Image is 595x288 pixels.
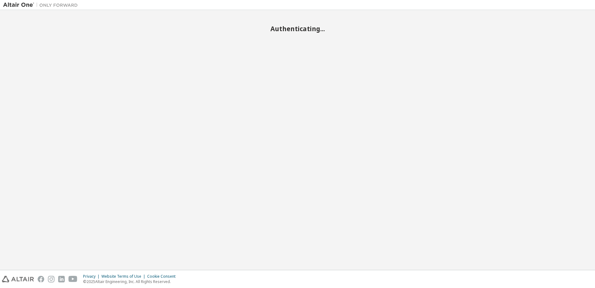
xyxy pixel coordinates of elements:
[38,276,44,282] img: facebook.svg
[83,274,101,279] div: Privacy
[147,274,179,279] div: Cookie Consent
[101,274,147,279] div: Website Terms of Use
[83,279,179,284] p: © 2025 Altair Engineering, Inc. All Rights Reserved.
[48,276,54,282] img: instagram.svg
[3,25,592,33] h2: Authenticating...
[58,276,65,282] img: linkedin.svg
[68,276,77,282] img: youtube.svg
[3,2,81,8] img: Altair One
[2,276,34,282] img: altair_logo.svg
